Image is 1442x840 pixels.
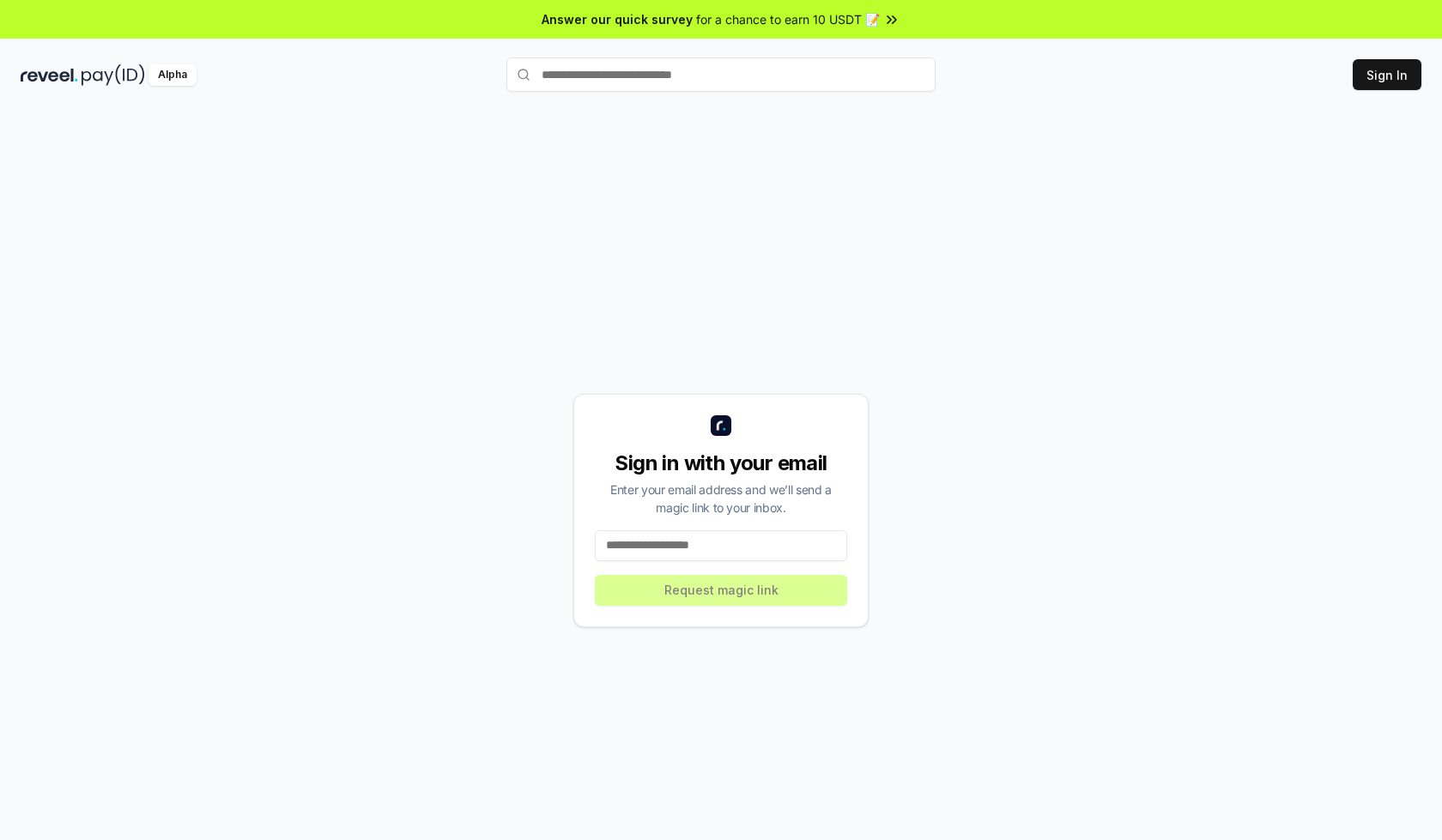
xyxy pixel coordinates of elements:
[595,450,847,477] div: Sign in with your email
[696,10,880,28] span: for a chance to earn 10 USDT 📝
[148,64,197,86] div: Alpha
[711,415,731,436] img: logo_small
[21,64,78,86] img: reveel_dark
[82,64,145,86] img: pay_id
[595,480,847,517] div: Enter your email address and we’ll send a magic link to your inbox.
[1353,59,1421,90] button: Sign In
[542,10,693,28] span: Answer our quick survey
